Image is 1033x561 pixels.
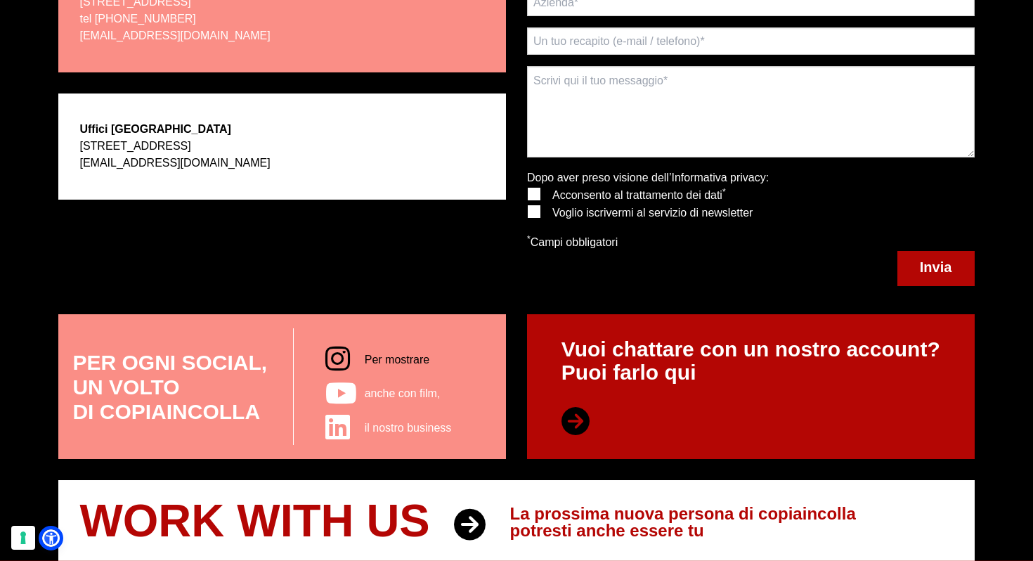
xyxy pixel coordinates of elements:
input: Un tuo recapito (e-mail / telefono)* [527,27,975,55]
a: il nostro business [318,411,492,445]
a: Per mostrare [318,342,492,377]
span: La prossima nuova persona di copiaincolla potresti anche essere tu [510,505,856,539]
a: Informativa privacy [671,172,765,183]
p: [STREET_ADDRESS] [79,138,270,172]
a: Vuoi chattare con un nostro account?Puoi farlo qui [527,314,975,459]
span: Work with us [79,495,429,546]
a: [EMAIL_ADDRESS][DOMAIN_NAME] [79,157,270,169]
span: il nostro business [365,422,452,434]
a: anche con film, [318,377,492,411]
button: Invia [897,251,975,286]
p: Campi obbligatori [527,233,769,252]
strong: Uffici [GEOGRAPHIC_DATA] [79,123,230,135]
span: Voglio iscrivermi al servizio di newsletter [552,207,753,219]
span: anche con film, [365,387,441,399]
a: Work with us La prossima nuova persona di copiaincollapotresti anche essere tu [58,480,974,561]
button: Le tue preferenze relative al consenso per le tecnologie di tracciamento [11,526,35,550]
span: Per mostrare [365,354,429,366]
span: Invia [920,259,952,275]
p: PER OGNI SOCIAL, UN VOLTO DI COPIAINCOLLA [72,350,271,424]
p: Vuoi chattare con un nostro account? Puoi farlo qui [561,337,940,436]
a: Open Accessibility Menu [42,529,60,547]
p: Dopo aver preso visione dell’ : [527,169,769,187]
span: Acconsento al trattamento dei dati [552,189,726,201]
a: [EMAIL_ADDRESS][DOMAIN_NAME] [79,30,270,41]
